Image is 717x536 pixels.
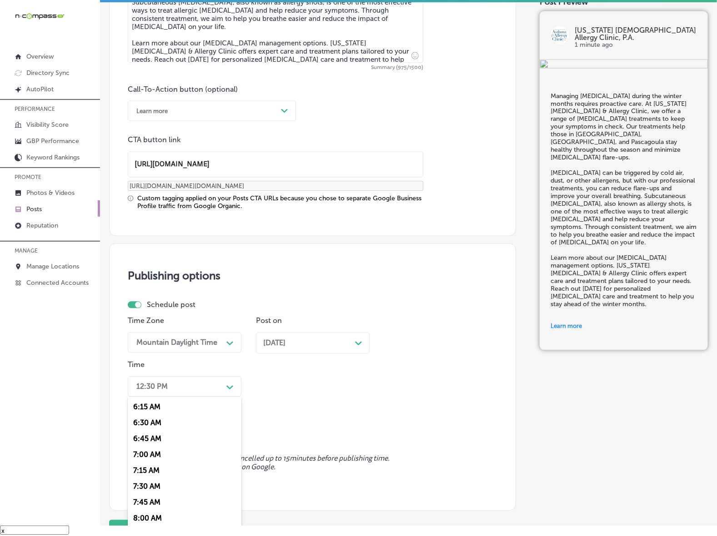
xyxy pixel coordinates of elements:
[26,263,79,270] p: Manage Locations
[15,12,65,20] img: 660ab0bf-5cc7-4cb8-ba1c-48b5ae0f18e60NCTV_CLogo_TV_Black_-500x88.png
[147,301,196,309] label: Schedule post
[256,317,370,325] p: Post on
[128,447,241,462] div: 7:00 AM
[128,85,238,94] label: Call-To-Action button (optional)
[128,494,241,510] div: 7:45 AM
[26,279,89,287] p: Connected Accounts
[551,317,697,336] a: Learn more
[26,154,80,161] p: Keyword Rankings
[26,189,75,197] p: Photos & Videos
[263,339,286,347] span: [DATE]
[128,455,497,472] span: Scheduled posts can be edited or cancelled up to 15 minutes before publishing time. Videos cannot...
[540,60,708,70] img: 26d80222-fed3-459c-93be-dc10ce281699
[128,415,241,431] div: 6:30 AM
[128,361,241,369] p: Time
[26,85,54,93] p: AutoPilot
[407,50,419,61] span: Insert emoji
[551,323,582,330] span: Learn more
[26,222,58,229] p: Reputation
[551,26,569,45] img: logo
[575,27,697,41] p: [US_STATE] [DEMOGRAPHIC_DATA] Allergy Clinic, P.A.
[136,108,168,114] div: Learn more
[128,65,423,70] span: Summary (975/1500)
[26,69,70,77] p: Directory Sync
[128,269,497,283] h3: Publishing options
[136,382,168,391] div: 12:30 PM
[128,431,241,447] div: 6:45 AM
[575,41,697,49] p: 1 minute ago
[128,478,241,494] div: 7:30 AM
[128,510,241,526] div: 8:00 AM
[26,137,79,145] p: GBP Performance
[128,399,241,415] div: 6:15 AM
[128,462,241,478] div: 7:15 AM
[128,136,423,144] p: CTA button link
[26,53,54,60] p: Overview
[551,92,697,308] h5: Managing [MEDICAL_DATA] during the winter months requires proactive care. At [US_STATE] [MEDICAL_...
[137,195,423,210] div: Custom tagging applied on your Posts CTA URLs because you chose to separate Google Business Profi...
[136,338,217,347] div: Mountain Daylight Time
[26,205,42,213] p: Posts
[26,121,69,129] p: Visibility Score
[128,317,241,325] p: Time Zone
